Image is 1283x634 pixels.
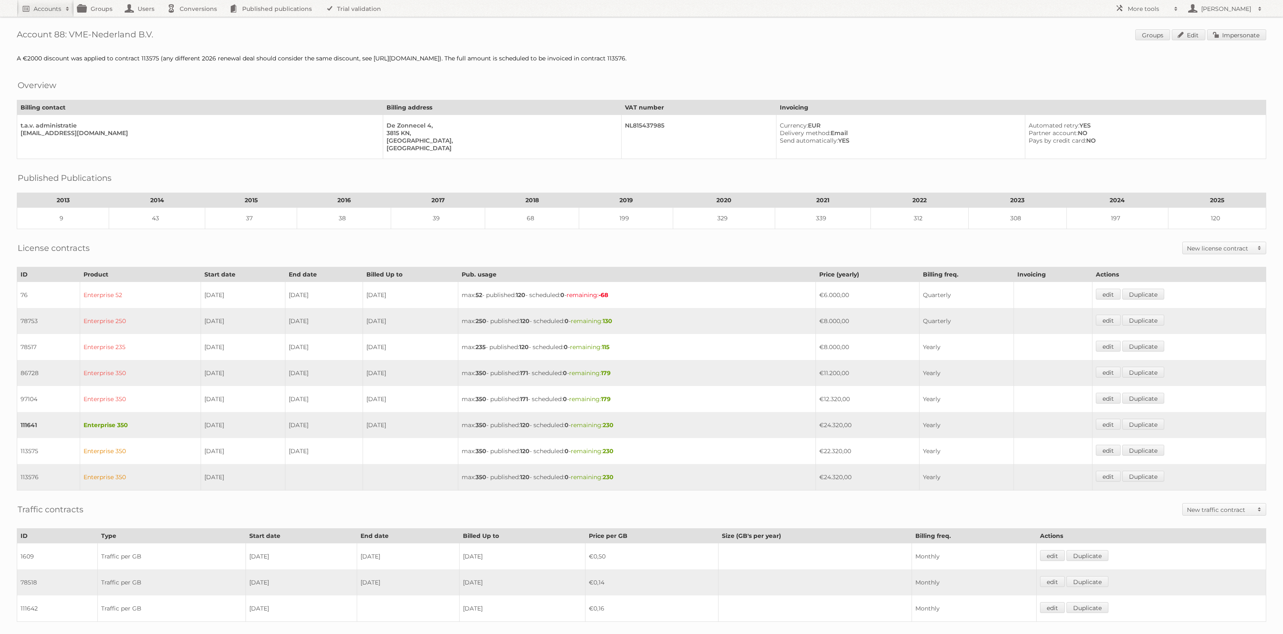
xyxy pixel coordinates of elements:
th: 2016 [297,193,391,208]
td: 111641 [17,412,80,438]
td: Enterprise 235 [80,334,201,360]
div: YES [1029,122,1259,129]
td: 68 [485,208,579,229]
span: remaining: [571,447,614,455]
a: Duplicate [1122,289,1164,300]
strong: 130 [603,317,612,325]
strong: 115 [602,343,609,351]
strong: 120 [520,421,530,429]
td: [DATE] [201,438,285,464]
td: €8.000,00 [816,308,920,334]
td: Enterprise 250 [80,308,201,334]
a: edit [1096,315,1121,326]
td: Yearly [919,412,1014,438]
th: Price per GB [585,529,719,543]
td: Traffic per GB [98,595,246,622]
th: Size (GB's per year) [719,529,912,543]
th: Start date [246,529,357,543]
span: remaining: [570,343,609,351]
td: [DATE] [460,543,585,570]
td: Enterprise 350 [80,438,201,464]
td: [DATE] [285,334,363,360]
td: 39 [391,208,485,229]
div: Email [780,129,1018,137]
h2: License contracts [18,242,90,254]
strong: 171 [520,395,528,403]
td: max: - published: - scheduled: - [458,464,815,491]
td: Quarterly [919,308,1014,334]
td: 9 [17,208,109,229]
td: [DATE] [246,543,357,570]
th: 2023 [969,193,1066,208]
td: Yearly [919,438,1014,464]
th: 2021 [775,193,871,208]
th: Pub. usage [458,267,815,282]
h2: New license contract [1187,244,1253,253]
strong: 350 [476,395,486,403]
td: €6.000,00 [816,282,920,308]
h2: Accounts [34,5,61,13]
td: Traffic per GB [98,543,246,570]
td: [DATE] [246,569,357,595]
div: De Zonnecel 4, [387,122,614,129]
th: Start date [201,267,285,282]
span: remaining: [571,421,614,429]
span: remaining: [567,291,608,299]
th: Billing address [383,100,622,115]
td: 113576 [17,464,80,491]
td: max: - published: - scheduled: - [458,386,815,412]
strong: 120 [520,317,530,325]
th: Actions [1092,267,1266,282]
strong: 250 [476,317,486,325]
span: Toggle [1253,242,1266,254]
strong: -68 [598,291,608,299]
div: EUR [780,122,1018,129]
td: [DATE] [363,282,458,308]
th: 2020 [673,193,775,208]
td: max: - published: - scheduled: - [458,282,815,308]
strong: 230 [603,473,614,481]
a: Duplicate [1122,367,1164,378]
td: Monthly [912,569,1036,595]
td: [DATE] [363,334,458,360]
strong: 350 [476,421,486,429]
td: [DATE] [460,595,585,622]
th: 2017 [391,193,485,208]
strong: 0 [564,343,568,351]
h2: Published Publications [18,172,112,184]
strong: 52 [476,291,482,299]
td: Enterprise 350 [80,464,201,491]
td: €11.200,00 [816,360,920,386]
a: New traffic contract [1183,504,1266,515]
th: Price (yearly) [816,267,920,282]
td: [DATE] [201,282,285,308]
td: €0,14 [585,569,719,595]
td: [DATE] [363,412,458,438]
span: Automated retry: [1029,122,1079,129]
a: Duplicate [1122,393,1164,404]
span: Currency: [780,122,808,129]
a: Edit [1172,29,1205,40]
td: [DATE] [285,282,363,308]
span: Send automatically: [780,137,838,144]
th: Invoicing [1014,267,1092,282]
span: remaining: [571,473,614,481]
td: Yearly [919,464,1014,491]
div: NO [1029,129,1259,137]
th: 2019 [579,193,673,208]
div: [EMAIL_ADDRESS][DOMAIN_NAME] [21,129,376,137]
td: 37 [205,208,297,229]
td: €12.320,00 [816,386,920,412]
a: Duplicate [1066,576,1108,587]
td: 120 [1168,208,1266,229]
th: 2018 [485,193,579,208]
a: Duplicate [1066,602,1108,613]
td: [DATE] [246,595,357,622]
strong: 0 [563,369,567,377]
th: 2024 [1066,193,1168,208]
h2: Overview [18,79,56,91]
td: Enterprise 350 [80,386,201,412]
a: edit [1096,367,1121,378]
a: edit [1096,419,1121,430]
a: Duplicate [1066,550,1108,561]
